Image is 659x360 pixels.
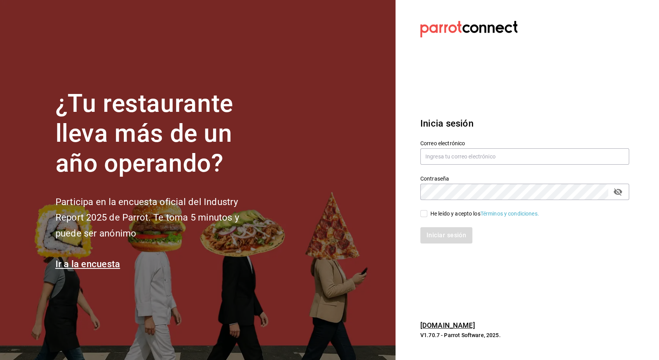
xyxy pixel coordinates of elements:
[430,210,539,218] div: He leído y acepto los
[55,259,120,270] a: Ir a la encuesta
[420,148,629,165] input: Ingresa tu correo electrónico
[420,321,475,329] a: [DOMAIN_NAME]
[55,89,265,178] h1: ¿Tu restaurante lleva más de un año operando?
[55,194,265,242] h2: Participa en la encuesta oficial del Industry Report 2025 de Parrot. Te toma 5 minutos y puede se...
[420,141,629,146] label: Correo electrónico
[480,210,539,217] a: Términos y condiciones.
[420,176,629,181] label: Contraseña
[420,117,629,130] h3: Inicia sesión
[420,331,629,339] p: V1.70.7 - Parrot Software, 2025.
[611,185,624,198] button: passwordField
